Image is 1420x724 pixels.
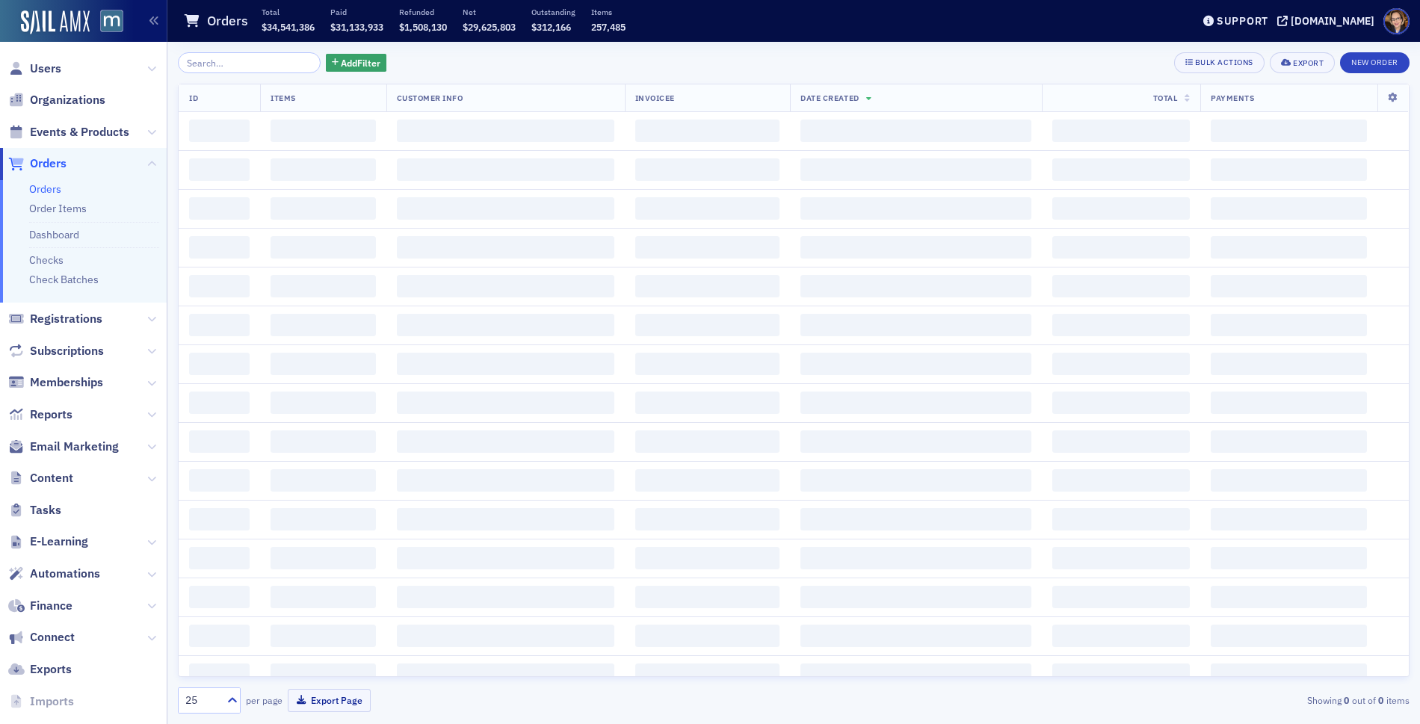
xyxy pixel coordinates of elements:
span: ‌ [1052,353,1190,375]
span: $29,625,803 [463,21,516,33]
span: Events & Products [30,124,129,140]
span: ‌ [800,392,1031,414]
span: ‌ [271,197,375,220]
span: ‌ [800,353,1031,375]
span: Subscriptions [30,343,104,359]
span: ‌ [1052,392,1190,414]
a: Check Batches [29,273,99,286]
span: ‌ [635,508,780,530]
span: ‌ [1211,120,1367,142]
span: ‌ [397,353,614,375]
span: ‌ [271,120,375,142]
span: ‌ [1052,625,1190,647]
span: ‌ [635,158,780,181]
span: ‌ [1052,197,1190,220]
span: ‌ [800,314,1031,336]
a: Connect [8,629,75,646]
span: ‌ [800,120,1031,142]
span: ‌ [1211,586,1367,608]
span: Finance [30,598,72,614]
div: Bulk Actions [1195,58,1253,66]
a: Organizations [8,92,105,108]
span: ‌ [800,158,1031,181]
span: ‌ [635,314,780,336]
a: Order Items [29,202,87,215]
span: ‌ [1211,547,1367,569]
a: Registrations [8,311,102,327]
div: Support [1217,14,1268,28]
span: ‌ [397,430,614,453]
span: ‌ [189,663,250,686]
span: ‌ [1052,430,1190,453]
span: ‌ [635,392,780,414]
span: ‌ [1211,158,1367,181]
span: ‌ [271,508,375,530]
span: ‌ [1211,353,1367,375]
span: ‌ [800,197,1031,220]
span: ‌ [1052,120,1190,142]
span: Profile [1383,8,1410,34]
span: ‌ [189,430,250,453]
span: Reports [30,406,72,423]
span: ‌ [189,158,250,181]
button: Export Page [288,689,371,712]
span: ‌ [397,197,614,220]
span: ‌ [635,625,780,647]
a: Events & Products [8,124,129,140]
a: SailAMX [21,10,90,34]
a: Orders [29,182,61,196]
span: ‌ [271,430,375,453]
span: Date Created [800,93,859,103]
button: [DOMAIN_NAME] [1277,16,1380,26]
span: ‌ [1211,508,1367,530]
span: Imports [30,693,74,710]
span: ‌ [1211,469,1367,492]
span: ‌ [635,275,780,297]
a: Users [8,61,61,77]
span: ‌ [635,197,780,220]
button: Export [1270,52,1335,73]
span: Memberships [30,374,103,391]
span: ‌ [1052,547,1190,569]
span: ‌ [397,625,614,647]
span: ‌ [397,547,614,569]
div: Export [1293,59,1324,67]
span: Exports [30,661,72,678]
span: ‌ [800,469,1031,492]
span: ‌ [397,586,614,608]
span: ‌ [397,314,614,336]
span: ‌ [189,314,250,336]
span: Tasks [30,502,61,519]
span: ‌ [800,586,1031,608]
span: ‌ [397,469,614,492]
span: ‌ [800,275,1031,297]
span: ‌ [1211,275,1367,297]
a: E-Learning [8,533,88,550]
a: Subscriptions [8,343,104,359]
span: $34,541,386 [262,21,315,33]
span: ‌ [189,469,250,492]
strong: 0 [1342,693,1352,707]
span: ‌ [635,547,780,569]
span: ‌ [800,508,1031,530]
span: Connect [30,629,75,646]
span: ‌ [271,314,375,336]
span: ‌ [800,625,1031,647]
span: Customer Info [397,93,463,103]
a: Automations [8,566,100,582]
span: Organizations [30,92,105,108]
span: ‌ [189,353,250,375]
a: New Order [1340,55,1410,68]
span: ‌ [397,158,614,181]
span: Invoicee [635,93,675,103]
span: ‌ [635,663,780,686]
span: ‌ [1052,314,1190,336]
span: Automations [30,566,100,582]
span: ‌ [1052,469,1190,492]
span: ‌ [1052,236,1190,259]
span: Email Marketing [30,439,119,455]
input: Search… [178,52,321,73]
a: Exports [8,661,72,678]
a: Imports [8,693,74,710]
span: ‌ [635,469,780,492]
